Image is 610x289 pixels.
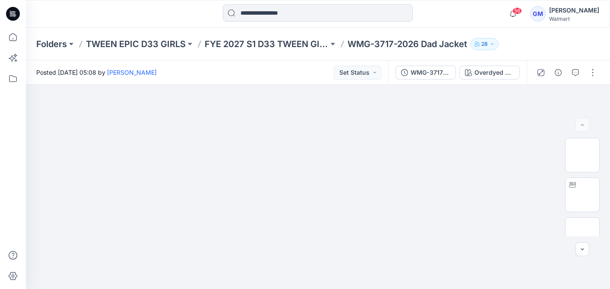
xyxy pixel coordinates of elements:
a: Folders [36,38,67,50]
span: Posted [DATE] 05:08 by [36,68,157,77]
p: 28 [481,39,488,49]
button: 28 [471,38,499,50]
div: [PERSON_NAME] [549,5,599,16]
div: Overdyed Mauve w. DTM Collar opt 1 [474,68,514,77]
button: Overdyed Mauve w. DTM Collar opt 1 [459,66,520,79]
div: WMG-3717-2026_Rev1_Dad Jacket_Full Colorway [411,68,450,77]
div: Walmart [549,16,599,22]
a: [PERSON_NAME] [107,69,157,76]
p: WMG-3717-2026 Dad Jacket [348,38,467,50]
div: GM [530,6,546,22]
span: 56 [512,7,522,14]
button: WMG-3717-2026_Rev1_Dad Jacket_Full Colorway [395,66,456,79]
a: TWEEN EPIC D33 GIRLS [86,38,186,50]
button: Details [551,66,565,79]
a: FYE 2027 S1 D33 TWEEN GIRL EPIC [205,38,329,50]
